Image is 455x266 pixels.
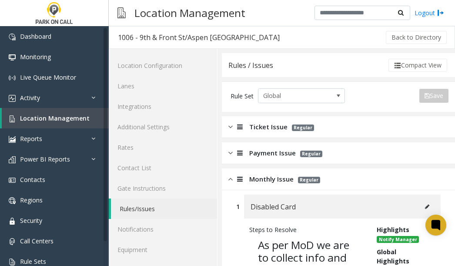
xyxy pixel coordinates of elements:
a: Location Configuration [109,55,217,76]
span: Notify Manager [377,236,418,243]
span: Ticket Issue [249,122,288,132]
a: Additional Settings [109,117,217,137]
span: Regions [20,196,43,204]
img: closed [228,122,233,132]
img: 'icon' [9,74,16,81]
a: Notifications [109,219,217,239]
div: 1 [236,202,240,211]
img: closed [228,148,233,158]
img: 'icon' [9,156,16,163]
img: pageIcon [117,2,126,24]
button: Compact View [388,59,447,72]
div: Rules / Issues [228,60,273,71]
a: Logout [415,8,444,17]
span: Live Queue Monitor [20,73,76,81]
img: 'icon' [9,238,16,245]
span: Call Centers [20,237,54,245]
span: Highlights [377,226,409,234]
img: 'icon' [9,197,16,204]
h3: Location Management [130,2,250,24]
span: Global Highlights [377,248,409,265]
span: Regular [298,177,320,183]
a: Location Management [2,108,109,128]
div: Steps to Resolve [249,225,364,234]
img: logout [437,8,444,17]
img: 'icon' [9,34,16,40]
div: Rule Set [231,88,254,103]
span: Regular [300,151,322,157]
span: Dashboard [20,32,51,40]
a: Lanes [109,76,217,96]
a: Gate Instructions [109,178,217,199]
span: Regular [292,125,314,131]
img: 'icon' [9,115,16,122]
img: 'icon' [9,259,16,266]
span: Security [20,216,42,225]
img: 'icon' [9,95,16,102]
span: Activity [20,94,40,102]
button: Save [419,89,448,103]
span: Contacts [20,175,45,184]
a: Equipment [109,239,217,260]
div: 1006 - 9th & Front St/Aspen [GEOGRAPHIC_DATA] [118,32,280,43]
a: Integrations [109,96,217,117]
button: Back to Directory [386,31,447,44]
span: Rule Sets [20,257,46,266]
img: 'icon' [9,218,16,225]
span: Disabled Card [251,201,296,212]
a: Rules/Issues [111,199,217,219]
a: Contact List [109,158,217,178]
span: Global [258,89,327,103]
span: Monitoring [20,53,51,61]
span: Power BI Reports [20,155,70,163]
img: 'icon' [9,54,16,61]
img: 'icon' [9,136,16,143]
span: Location Management [20,114,90,122]
span: Reports [20,135,42,143]
a: Rates [109,137,217,158]
img: 'icon' [9,177,16,184]
span: Payment Issue [249,148,296,158]
img: opened [228,174,233,184]
span: Monthly Issue [249,174,294,184]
